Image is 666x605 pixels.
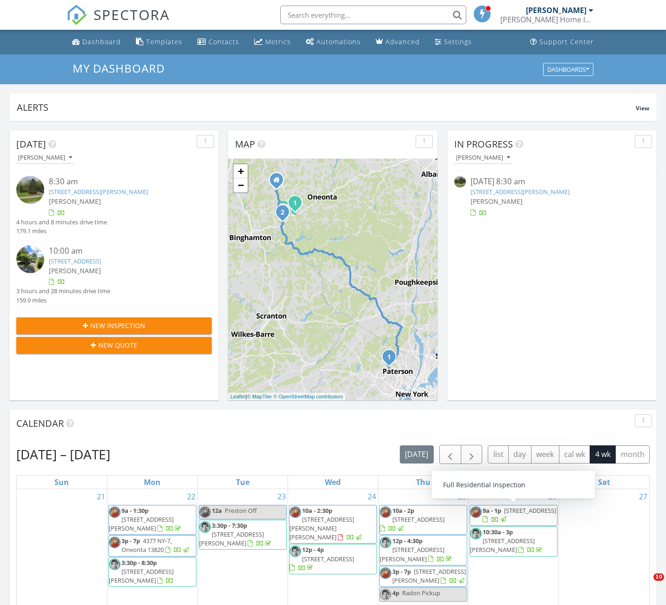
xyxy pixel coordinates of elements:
[456,155,510,161] div: [PERSON_NAME]
[146,37,182,46] div: Templates
[16,138,46,150] span: [DATE]
[596,476,612,489] a: Saturday
[90,321,145,330] span: New Inspection
[526,6,586,15] div: [PERSON_NAME]
[109,558,121,570] img: screen_shot_20250711_at_9.04.05_am.png
[431,34,476,51] a: Settings
[637,489,649,504] a: Go to September 27, 2025
[199,521,273,547] a: 3:30p - 7:30p [STREET_ADDRESS][PERSON_NAME]
[392,537,423,545] span: 12p - 4:30p
[283,212,288,217] div: 14 Orchard St, Afton, NY 13730
[121,537,172,554] span: 4377 NY-7, Oneonta 13820
[108,557,196,587] a: 3:30p - 8:30p [STREET_ADDRESS][PERSON_NAME]
[380,589,391,600] img: screen_shot_20250711_at_9.04.05_am.png
[470,528,544,554] a: 10:30a - 3p [STREET_ADDRESS][PERSON_NAME]
[392,567,411,576] span: 3p - 7p
[49,197,101,206] span: [PERSON_NAME]
[265,37,291,46] div: Metrics
[615,445,650,464] button: month
[67,5,87,25] img: The Best Home Inspection Software - Spectora
[507,476,520,489] a: Friday
[559,445,591,464] button: cal wk
[234,164,248,178] a: Zoom in
[508,445,531,464] button: day
[199,506,211,518] img: orangeheadshot.png
[461,445,483,464] button: Next
[194,34,243,51] a: Contacts
[392,589,399,597] span: 4p
[454,176,466,188] img: streetview
[234,178,248,192] a: Zoom out
[470,506,482,518] img: orangeheadshot.png
[280,6,466,24] input: Search everything...
[289,506,363,542] a: 10a - 2:30p [STREET_ADDRESS][PERSON_NAME][PERSON_NAME]
[500,15,593,24] div: Kincaid Home Inspection Services
[543,63,593,76] button: Dashboards
[380,567,391,579] img: orangeheadshot.png
[483,506,556,524] a: 9a - 1p [STREET_ADDRESS]
[16,245,212,305] a: 10:00 am [STREET_ADDRESS] [PERSON_NAME] 3 hours and 28 minutes drive time 159.9 miles
[109,567,174,585] span: [STREET_ADDRESS][PERSON_NAME]
[49,188,148,196] a: [STREET_ADDRESS][PERSON_NAME]
[250,34,295,51] a: Metrics
[53,476,71,489] a: Sunday
[109,515,174,532] span: [STREET_ADDRESS][PERSON_NAME]
[16,296,110,305] div: 159.9 miles
[471,188,570,196] a: [STREET_ADDRESS][PERSON_NAME]
[289,544,377,574] a: 12p - 4p [STREET_ADDRESS]
[470,537,535,554] span: [STREET_ADDRESS][PERSON_NAME]
[302,545,324,554] span: 12p - 4p
[387,354,391,361] i: 1
[636,104,649,112] span: View
[121,558,157,567] span: 3:30p - 8:30p
[531,445,559,464] button: week
[380,537,391,548] img: screen_shot_20250711_at_9.04.05_am.png
[16,176,212,235] a: 8:30 am [STREET_ADDRESS][PERSON_NAME] [PERSON_NAME] 4 hours and 8 minutes drive time 179.1 miles
[302,506,332,515] span: 10a - 2:30p
[212,506,222,515] span: 12a
[16,417,64,430] span: Calendar
[488,445,509,464] button: list
[289,506,301,518] img: orangeheadshot.png
[392,515,444,524] span: [STREET_ADDRESS]
[247,394,272,399] a: © MapTiler
[372,34,424,51] a: Advanced
[16,317,212,334] button: New Inspection
[276,489,288,504] a: Go to September 23, 2025
[82,37,121,46] div: Dashboard
[546,489,558,504] a: Go to September 26, 2025
[504,506,556,515] span: [STREET_ADDRESS]
[185,489,197,504] a: Go to September 22, 2025
[18,155,72,161] div: [PERSON_NAME]
[108,535,196,556] a: 3p - 7p 4377 NY-7, Oneonta 13820
[653,573,664,581] span: 10
[289,515,354,541] span: [STREET_ADDRESS][PERSON_NAME][PERSON_NAME]
[380,545,444,563] span: [STREET_ADDRESS][PERSON_NAME]
[121,537,190,554] a: 3p - 7p 4377 NY-7, Oneonta 13820
[49,245,195,257] div: 10:00 am
[316,37,361,46] div: Automations
[471,197,523,206] span: [PERSON_NAME]
[16,245,44,273] img: streetview
[16,152,74,164] button: [PERSON_NAME]
[414,476,432,489] a: Thursday
[199,521,211,533] img: screen_shot_20250711_at_9.04.05_am.png
[94,5,170,24] span: SPECTORA
[439,445,461,464] button: Previous
[108,505,196,535] a: 9a - 1:30p [STREET_ADDRESS][PERSON_NAME]
[456,489,468,504] a: Go to September 25, 2025
[293,200,297,207] i: 1
[379,535,467,565] a: 12p - 4:30p [STREET_ADDRESS][PERSON_NAME]
[366,489,378,504] a: Go to September 24, 2025
[470,505,558,526] a: 9a - 1p [STREET_ADDRESS]
[281,209,284,216] i: 2
[470,528,482,539] img: screen_shot_20250711_at_9.04.05_am.png
[109,558,174,585] a: 3:30p - 8:30p [STREET_ADDRESS][PERSON_NAME]
[590,445,616,464] button: 4 wk
[67,13,170,32] a: SPECTORA
[483,506,501,515] span: 9a - 1p
[539,37,594,46] div: Support Center
[289,545,301,557] img: screen_shot_20250711_at_9.04.05_am.png
[380,506,391,518] img: orangeheadshot.png
[49,176,195,188] div: 8:30 am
